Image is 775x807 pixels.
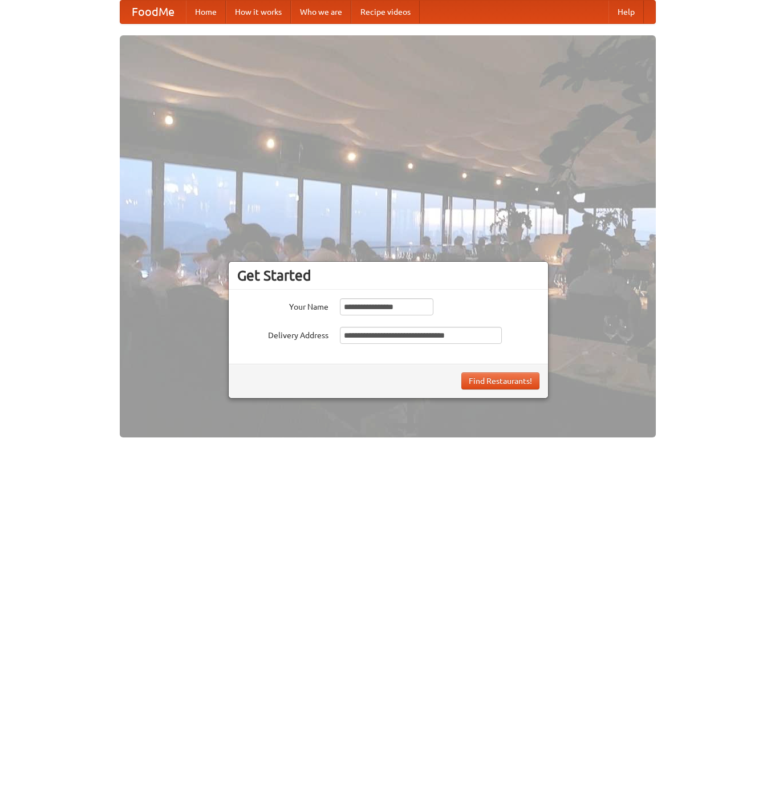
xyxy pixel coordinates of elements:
button: Find Restaurants! [461,372,539,390]
a: FoodMe [120,1,186,23]
a: Home [186,1,226,23]
a: Who we are [291,1,351,23]
label: Delivery Address [237,327,328,341]
a: Recipe videos [351,1,420,23]
h3: Get Started [237,267,539,284]
label: Your Name [237,298,328,313]
a: How it works [226,1,291,23]
a: Help [608,1,644,23]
